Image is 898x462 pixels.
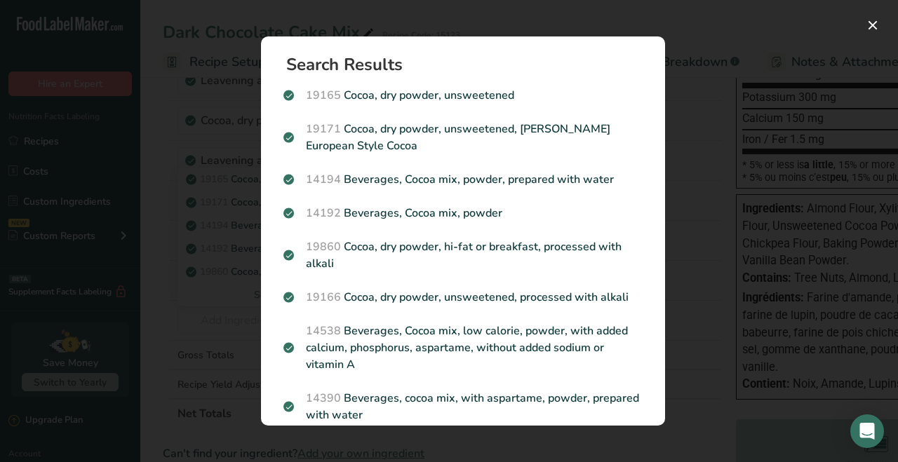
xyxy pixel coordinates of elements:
p: Cocoa, dry powder, unsweetened, [PERSON_NAME] European Style Cocoa [283,121,643,154]
div: Open Intercom Messenger [850,414,884,448]
p: Beverages, Cocoa mix, low calorie, powder, with added calcium, phosphorus, aspartame, without add... [283,322,643,373]
span: 19165 [306,88,341,103]
span: 14390 [306,390,341,406]
p: Beverages, Cocoa mix, powder [283,205,643,222]
p: Beverages, Cocoa mix, powder, prepared with water [283,171,643,188]
span: 14538 [306,323,341,339]
span: 19171 [306,121,341,137]
h1: Search Results [286,56,651,73]
span: 19860 [306,239,341,254]
span: 14192 [306,205,341,221]
p: Cocoa, dry powder, unsweetened, processed with alkali [283,289,643,306]
p: Cocoa, dry powder, unsweetened [283,87,643,104]
p: Beverages, cocoa mix, with aspartame, powder, prepared with water [283,390,643,423]
span: 14194 [306,172,341,187]
span: 19166 [306,290,341,305]
p: Cocoa, dry powder, hi-fat or breakfast, processed with alkali [283,238,643,272]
